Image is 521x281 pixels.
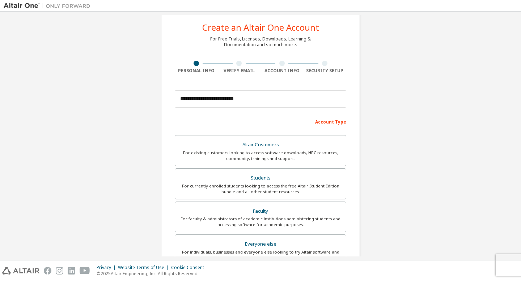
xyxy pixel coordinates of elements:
div: Account Type [175,116,346,127]
div: Cookie Consent [171,265,208,271]
div: For currently enrolled students looking to access the free Altair Student Edition bundle and all ... [179,183,342,195]
div: Students [179,173,342,183]
div: Verify Email [218,68,261,74]
div: For Free Trials, Licenses, Downloads, Learning & Documentation and so much more. [210,36,311,48]
img: linkedin.svg [68,267,75,274]
div: For individuals, businesses and everyone else looking to try Altair software and explore our prod... [179,249,342,261]
img: Altair One [4,2,94,9]
img: altair_logo.svg [2,267,39,274]
img: youtube.svg [80,267,90,274]
img: facebook.svg [44,267,51,274]
p: © 2025 Altair Engineering, Inc. All Rights Reserved. [97,271,208,277]
div: Faculty [179,206,342,216]
div: Altair Customers [179,140,342,150]
div: Account Info [260,68,304,74]
img: instagram.svg [56,267,63,274]
div: Personal Info [175,68,218,74]
div: For faculty & administrators of academic institutions administering students and accessing softwa... [179,216,342,228]
div: Security Setup [304,68,347,74]
div: Privacy [97,265,118,271]
div: Create an Altair One Account [202,23,319,32]
div: Everyone else [179,239,342,249]
div: Website Terms of Use [118,265,171,271]
div: For existing customers looking to access software downloads, HPC resources, community, trainings ... [179,150,342,161]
